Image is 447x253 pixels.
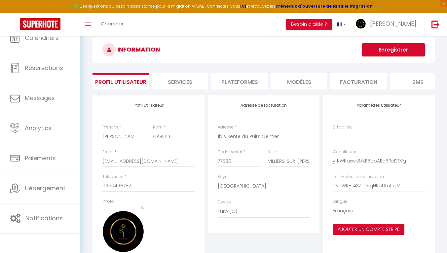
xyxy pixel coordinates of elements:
h4: Profil Utilisateur [102,103,195,108]
button: Besoin d'aide ? [286,19,332,30]
label: Devise [218,199,231,205]
li: Services [152,73,208,90]
label: Photo [102,199,114,205]
li: Facturation [330,73,387,90]
button: Ajouter un compte Stripe [333,224,404,235]
label: Langue [333,199,347,205]
span: Chercher [101,20,124,27]
h4: Adresse de facturation [218,103,310,108]
span: Réservations [25,64,63,72]
span: Hébergement [25,184,65,192]
a: Chercher [96,13,129,36]
label: SH apiKey [333,124,353,130]
label: Nom [153,124,163,130]
span: × [140,203,144,212]
button: Enregistrer [362,43,425,56]
span: Calendriers [25,34,59,42]
img: 17170954590668.png [102,211,144,253]
span: Notifications [25,214,63,222]
iframe: Chat [419,223,442,248]
li: Plateformes [211,73,268,90]
img: Super Booking [20,18,60,30]
label: Pays [218,174,227,180]
span: Messages [25,94,55,102]
li: SMS [390,73,446,90]
h4: Paramètres Utilisateur [333,103,425,108]
button: Ouvrir le widget de chat LiveChat [5,3,25,22]
h3: INFORMATION [93,37,435,63]
span: [PERSON_NAME] [370,19,416,28]
a: créneaux d'ouverture de la salle migration [276,3,373,9]
img: logout [431,20,440,28]
label: Ville [268,149,276,155]
span: Analytics [25,124,52,132]
label: Adresse [218,124,234,130]
label: Téléphone [102,174,124,180]
li: Profil Utilisateur [93,73,149,90]
li: MODÈLES [271,73,327,90]
img: ... [356,19,366,29]
label: Prénom [102,124,118,130]
button: Close [140,205,144,211]
span: Paiements [25,154,56,162]
label: Code postal [218,149,242,155]
a: ICI [240,3,246,9]
label: Email [102,149,113,155]
label: Lien Moteur de réservation [333,174,384,180]
label: Website key [333,149,356,155]
a: ... [PERSON_NAME] [351,13,425,36]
